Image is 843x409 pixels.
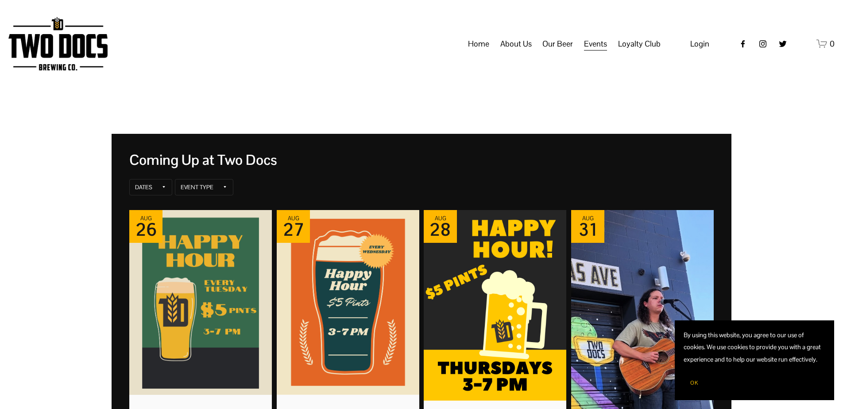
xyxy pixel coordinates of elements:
[618,36,661,51] span: Loyalty Club
[690,379,698,386] span: OK
[684,329,825,366] p: By using this website, you agree to our use of cookies. We use cookies to provide you with a grea...
[424,210,566,401] img: Picture for 'Happy Hour' event
[283,215,304,222] div: Aug
[571,210,604,243] div: Event date: August 31
[129,152,714,168] div: Coming Up at Two Docs
[277,210,419,395] img: Picture for 'Happy Hour' event
[129,210,272,395] img: Picture for 'Happy Hour' event
[181,184,213,191] div: Event Type
[135,215,157,222] div: Aug
[618,35,661,52] a: folder dropdown
[135,184,152,191] div: Dates
[758,39,767,48] a: instagram-unauth
[584,35,607,52] a: folder dropdown
[778,39,787,48] a: twitter-unauth
[500,35,532,52] a: folder dropdown
[675,320,834,400] section: Cookie banner
[135,222,157,238] div: 26
[542,36,573,51] span: Our Beer
[283,222,304,238] div: 27
[816,38,835,49] a: 0 items in cart
[429,222,451,238] div: 28
[468,35,489,52] a: Home
[830,39,835,49] span: 0
[542,35,573,52] a: folder dropdown
[684,374,705,391] button: OK
[500,36,532,51] span: About Us
[584,36,607,51] span: Events
[277,210,310,243] div: Event date: August 27
[429,215,451,222] div: Aug
[578,222,597,238] div: 31
[690,39,709,49] span: Login
[424,210,457,243] div: Event date: August 28
[8,17,108,70] img: Two Docs Brewing Co.
[739,39,747,48] a: Facebook
[578,215,597,222] div: Aug
[129,210,162,243] div: Event date: August 26
[690,36,709,51] a: Login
